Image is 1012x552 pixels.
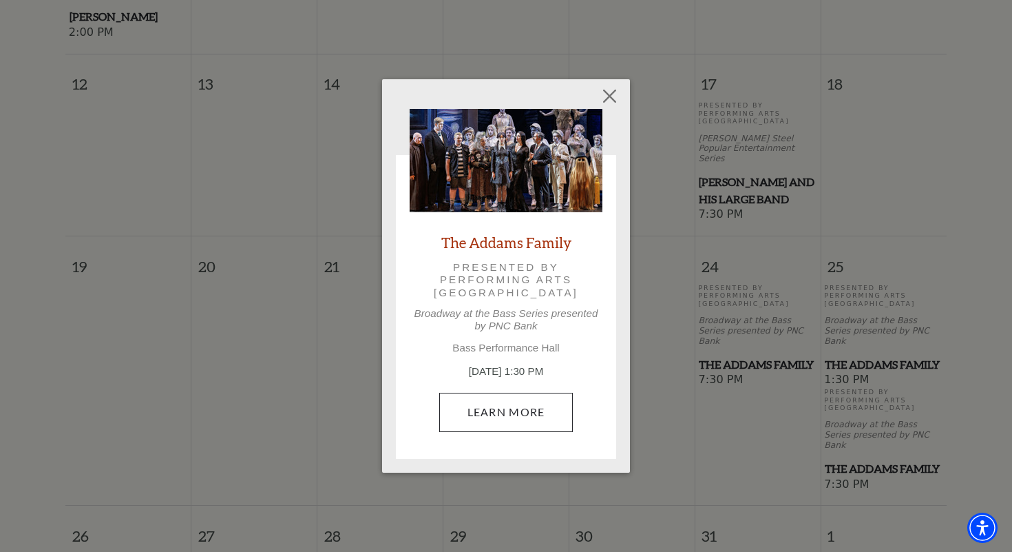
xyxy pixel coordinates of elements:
p: [DATE] 1:30 PM [410,364,602,380]
p: Presented by Performing Arts [GEOGRAPHIC_DATA] [429,261,583,299]
a: The Addams Family [441,233,571,252]
p: Bass Performance Hall [410,342,602,354]
div: Accessibility Menu [967,513,998,543]
button: Close [597,83,623,110]
img: The Addams Family [410,109,602,212]
a: October 25, 1:30 PM Learn More [439,393,573,431]
p: Broadway at the Bass Series presented by PNC Bank [410,307,602,332]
